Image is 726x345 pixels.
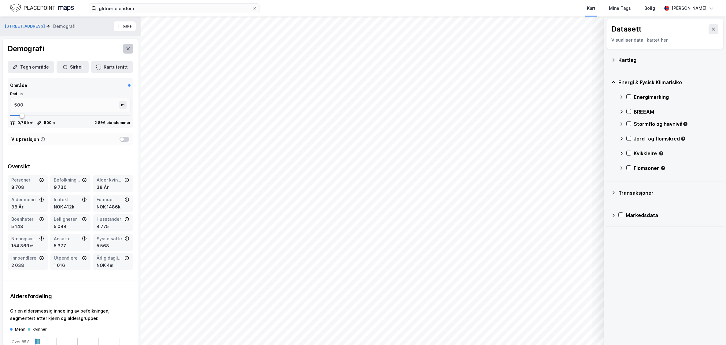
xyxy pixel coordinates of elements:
div: Energimerking [634,93,719,101]
div: Inntekt [54,196,80,203]
div: Boenheter [11,216,38,223]
input: Søk på adresse, matrikkel, gårdeiere, leietakere eller personer [96,4,252,13]
div: 5 044 [54,223,87,230]
div: Alder kvinner [97,176,123,184]
iframe: Chat Widget [695,316,726,345]
div: Ansatte [54,235,80,242]
button: Sirkel [57,61,89,73]
div: Datasett [611,24,642,34]
div: Transaksjoner [618,189,719,197]
div: Personer [11,176,38,184]
div: 5 377 [54,242,87,249]
div: 5 148 [11,223,44,230]
div: 5 568 [97,242,129,249]
div: BREEAM [634,108,719,115]
div: Vis presisjon [11,136,39,143]
div: Oversikt [8,163,133,170]
div: Jord- og flomskred [634,135,719,142]
div: Formue [97,196,123,203]
div: Sysselsatte [97,235,123,242]
div: Radius [10,92,131,96]
div: Tooltip anchor [658,151,664,156]
div: Flomsoner [634,164,719,172]
div: NOK 412k [54,203,87,211]
div: m [119,101,127,109]
div: Tooltip anchor [660,165,666,171]
div: 9 730 [54,184,87,191]
div: Alder menn [11,196,38,203]
div: 8 708 [11,184,44,191]
div: Område [10,82,27,89]
div: Visualiser data i kartet her. [611,36,718,44]
div: Tooltip anchor [680,136,686,141]
div: 2 038 [11,262,44,269]
div: Demografi [8,44,44,54]
div: Aldersfordeling [10,293,131,300]
button: Kartutsnitt [91,61,133,73]
input: m [10,98,120,112]
div: Kartlag [618,56,719,64]
div: 500 m [44,120,55,125]
div: Innpendlere [11,254,38,262]
div: Demografi [53,23,76,30]
div: Næringsareal [11,235,38,242]
div: Stormflo og havnivå [634,120,719,128]
tspan: Over 85 år [12,339,31,344]
div: 38 År [11,203,44,211]
div: Gir en aldersmessig inndeling av befolkningen, segmentert etter kjønn og aldersgrupper. [10,307,131,322]
div: Menn [15,327,25,332]
div: 1 016 [54,262,87,269]
div: Årlig dagligvareforbruk [97,254,123,262]
div: Kvinner [33,327,47,332]
div: Kvikkleire [634,150,719,157]
div: 38 År [97,184,129,191]
div: NOK 1486k [97,203,129,211]
div: Kart [587,5,595,12]
button: Tegn område [8,61,54,73]
div: NOK 4m [97,262,129,269]
div: Bolig [644,5,655,12]
div: Utpendlere [54,254,80,262]
div: [PERSON_NAME] [672,5,706,12]
div: Mine Tags [609,5,631,12]
div: Energi & Fysisk Klimarisiko [618,79,719,86]
div: Tooltip anchor [683,121,688,127]
img: logo.f888ab2527a4732fd821a326f86c7f29.svg [10,3,74,13]
div: 2 896 eiendommer [94,120,131,125]
div: 4 775 [97,223,129,230]
div: Leiligheter [54,216,80,223]
div: Markedsdata [626,212,719,219]
div: 154 869㎡ [11,242,44,249]
div: 0,79 k㎡ [17,120,33,125]
div: Befolkning dagtid [54,176,80,184]
div: Husstander [97,216,123,223]
button: [STREET_ADDRESS] [5,23,46,29]
button: Tilbake [114,21,136,31]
